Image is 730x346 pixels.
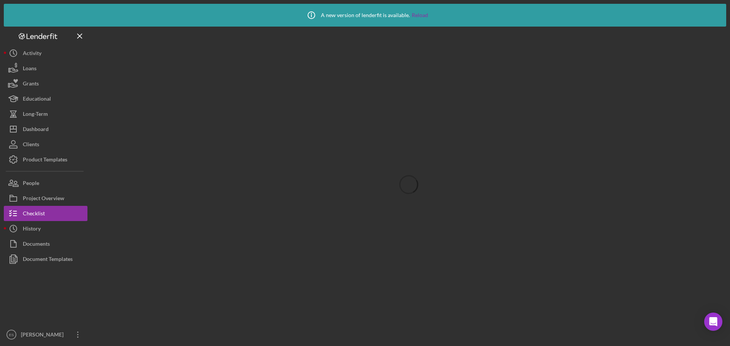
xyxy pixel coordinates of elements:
[19,327,68,344] div: [PERSON_NAME]
[23,206,45,223] div: Checklist
[23,221,41,238] div: History
[23,61,36,78] div: Loans
[704,313,722,331] div: Open Intercom Messenger
[23,251,73,269] div: Document Templates
[4,251,87,267] button: Document Templates
[4,206,87,221] button: Checklist
[4,46,87,61] button: Activity
[302,6,428,25] div: A new version of lenderfit is available.
[23,106,48,123] div: Long-Term
[4,61,87,76] button: Loans
[4,236,87,251] button: Documents
[4,327,87,342] button: ES[PERSON_NAME]
[4,122,87,137] button: Dashboard
[4,152,87,167] button: Product Templates
[23,122,49,139] div: Dashboard
[23,236,50,253] div: Documents
[4,76,87,91] button: Grants
[9,333,14,337] text: ES
[23,76,39,93] div: Grants
[412,12,428,18] a: Reload
[23,191,64,208] div: Project Overview
[4,191,87,206] button: Project Overview
[23,46,41,63] div: Activity
[4,137,87,152] button: Clients
[23,137,39,154] div: Clients
[4,221,87,236] button: History
[23,175,39,193] div: People
[23,91,51,108] div: Educational
[4,106,87,122] button: Long-Term
[4,175,87,191] button: People
[4,91,87,106] button: Educational
[23,152,67,169] div: Product Templates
